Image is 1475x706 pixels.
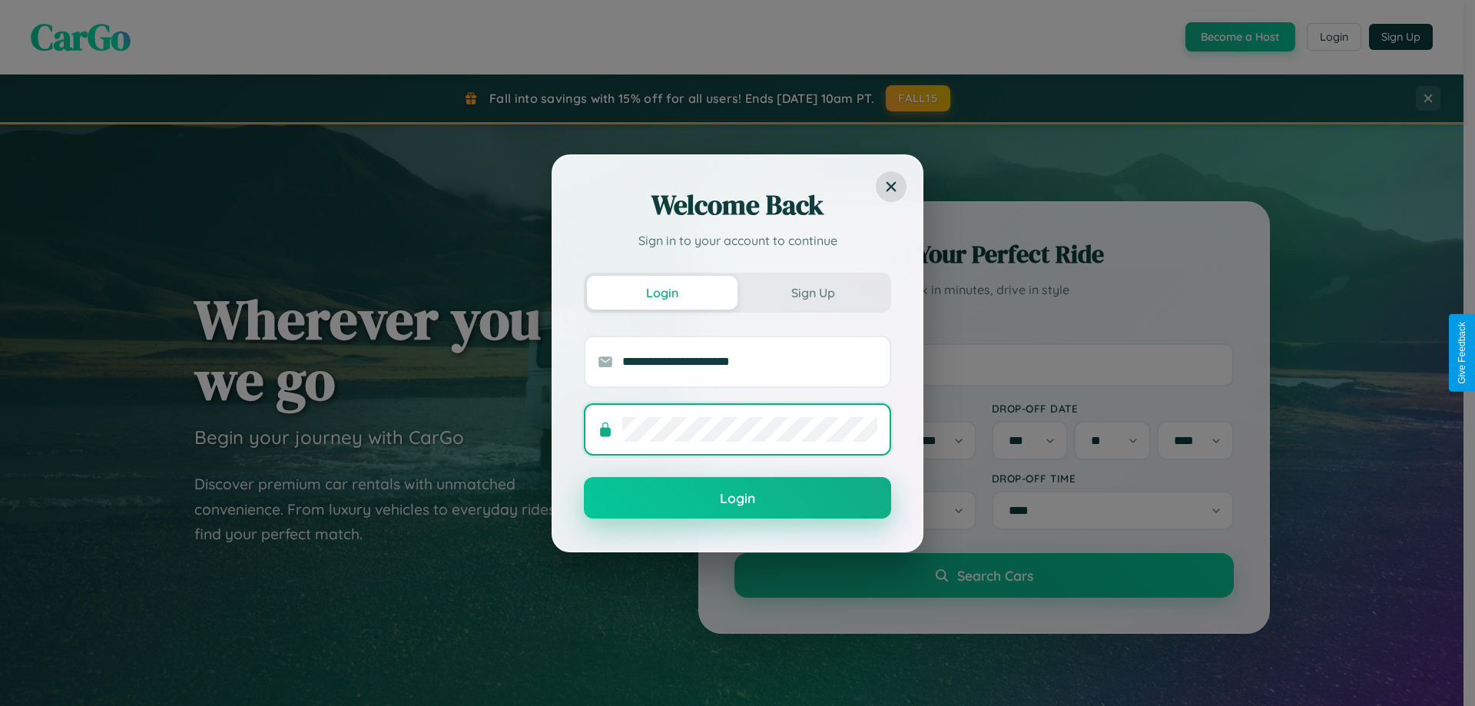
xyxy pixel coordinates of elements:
button: Login [584,477,891,519]
div: Give Feedback [1457,322,1467,384]
button: Sign Up [737,276,888,310]
h2: Welcome Back [584,187,891,224]
button: Login [587,276,737,310]
p: Sign in to your account to continue [584,231,891,250]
